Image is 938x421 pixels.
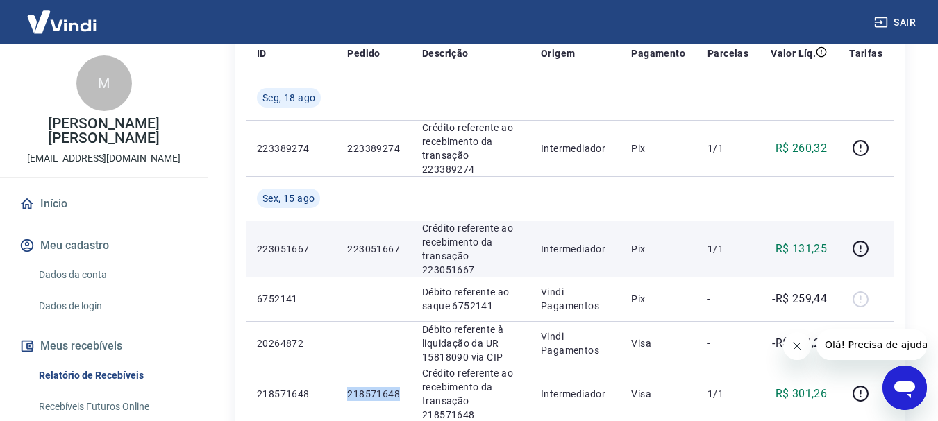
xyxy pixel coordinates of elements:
[422,221,519,277] p: Crédito referente ao recebimento da transação 223051667
[631,387,685,401] p: Visa
[541,46,575,60] p: Origem
[631,292,685,306] p: Pix
[707,46,748,60] p: Parcelas
[816,329,927,360] iframe: Mensagem da empresa
[707,242,748,256] p: 1/1
[541,285,609,313] p: Vindi Pagamentos
[783,332,811,360] iframe: Fechar mensagem
[422,285,519,313] p: Débito referente ao saque 6752141
[76,55,132,111] div: M
[257,242,325,256] p: 223051667
[631,46,685,60] p: Pagamento
[262,91,315,105] span: Seg, 18 ago
[347,46,380,60] p: Pedido
[347,141,400,155] p: 223389274
[776,386,828,402] p: R$ 301,26
[849,46,882,60] p: Tarifas
[257,141,325,155] p: 223389274
[882,366,927,410] iframe: Botão para abrir a janela de mensagens
[541,141,609,155] p: Intermediador
[707,336,748,350] p: -
[8,10,117,21] span: Olá! Precisa de ajuda?
[33,393,191,421] a: Recebíveis Futuros Online
[27,151,181,166] p: [EMAIL_ADDRESS][DOMAIN_NAME]
[257,336,325,350] p: 20264872
[257,46,267,60] p: ID
[631,242,685,256] p: Pix
[33,361,191,390] a: Relatório de Recebíveis
[631,336,685,350] p: Visa
[347,387,400,401] p: 218571648
[17,331,191,361] button: Meus recebíveis
[33,261,191,289] a: Dados da conta
[631,141,685,155] p: Pix
[707,292,748,306] p: -
[17,230,191,261] button: Meu cadastro
[772,335,827,352] p: -R$ 301,26
[17,1,107,43] img: Vindi
[776,241,828,257] p: R$ 131,25
[771,46,816,60] p: Valor Líq.
[262,191,315,205] span: Sex, 15 ago
[422,46,469,60] p: Descrição
[776,140,828,157] p: R$ 260,32
[541,329,609,357] p: Vindi Pagamentos
[772,291,827,307] p: -R$ 259,44
[257,292,325,306] p: 6752141
[17,189,191,219] a: Início
[11,117,196,146] p: [PERSON_NAME] [PERSON_NAME]
[257,387,325,401] p: 218571648
[422,323,519,364] p: Débito referente à liquidação da UR 15818090 via CIP
[871,10,921,35] button: Sair
[422,121,519,176] p: Crédito referente ao recebimento da transação 223389274
[347,242,400,256] p: 223051667
[33,292,191,320] a: Dados de login
[541,242,609,256] p: Intermediador
[707,387,748,401] p: 1/1
[707,141,748,155] p: 1/1
[541,387,609,401] p: Intermediador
